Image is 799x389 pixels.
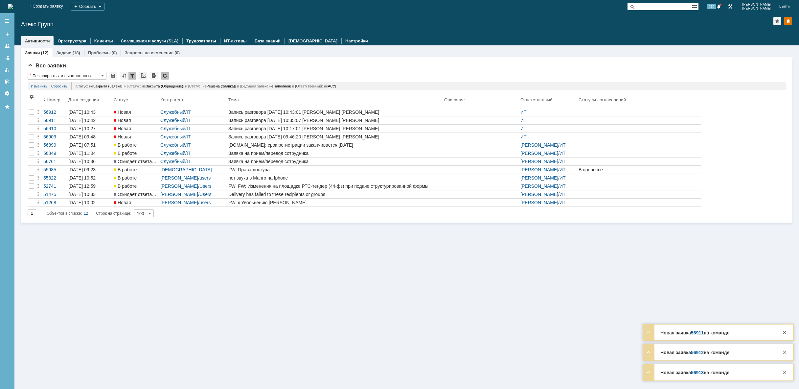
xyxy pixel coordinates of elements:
a: IT [187,126,191,131]
div: Фильтрация... [128,72,136,80]
a: Заявки на командах [2,41,12,51]
div: [DOMAIN_NAME]: срок регистрации заканчивается [DATE] [228,142,442,148]
div: Заявка на прием/перевод сотрудника [228,151,442,156]
a: [DATE] 10:43 [67,108,112,116]
th: Контрагент [159,93,227,108]
div: Действия [35,159,41,164]
a: 52741 [42,182,67,190]
div: [DATE] 10:27 [68,126,96,131]
div: / [520,183,576,189]
div: Действия [35,183,41,189]
div: [DATE] 10:42 [68,118,96,123]
a: Запись разговора [DATE] 10:17:01 [PERSON_NAME] [PERSON_NAME] [227,125,443,133]
a: Задачи [57,50,72,55]
div: [DATE] 07:51 [68,142,96,148]
a: [DATE] 10:33 [67,190,112,198]
div: (0) [112,50,117,55]
strong: Новая заявка на команде [660,330,729,335]
div: 56909 [43,134,66,139]
div: / [520,200,576,205]
a: IT [187,118,191,123]
a: 51475 [42,190,67,198]
a: ИТ [559,151,566,156]
div: [DATE] 10:43 [68,109,96,115]
span: Настройки [29,94,34,99]
a: 56912 [42,108,67,116]
a: IT [187,134,191,139]
a: [PERSON_NAME] [520,175,558,181]
a: Запись разговора [DATE] 09:46:20 [PERSON_NAME] [PERSON_NAME] [227,133,443,141]
div: В процессе [579,167,700,172]
a: Служебный [160,126,185,131]
a: ИТ [559,192,566,197]
a: [PERSON_NAME] [160,175,198,181]
a: Проблемы [88,50,111,55]
a: Новая [112,116,159,124]
div: Изменить домашнюю страницу [784,17,792,25]
th: Тема [227,93,443,108]
a: 51268 [42,199,67,207]
a: Сбросить [51,82,67,90]
a: Новая [112,199,159,207]
a: [DOMAIN_NAME]: срок регистрации заканчивается [DATE] [227,141,443,149]
div: Действия [35,192,41,197]
div: 56899 [43,142,66,148]
a: FW: к Увольнению [PERSON_NAME] [227,199,443,207]
a: Изменить [31,82,47,90]
strong: Новая заявка на команде [660,350,729,355]
div: Настройки списка отличаются от сохраненных в виде [29,73,31,77]
a: IT [187,142,191,148]
a: Служебный [160,118,185,123]
a: ИТ [520,118,527,123]
a: В работе [112,166,159,174]
div: [DATE] 10:33 [68,192,96,197]
i: Строк на странице: [47,209,131,217]
a: ИТ [559,200,566,205]
div: / [160,175,226,181]
div: Описание [444,97,465,102]
div: Контрагент [160,97,185,102]
div: / [160,142,226,148]
a: Заявка на прием/перевод сотрудника [227,158,443,165]
a: Заявка на прием/перевод сотрудника [227,149,443,157]
div: / [520,142,576,148]
a: ИТ [559,159,566,164]
div: 51475 [43,192,66,197]
a: [PERSON_NAME] [520,142,558,148]
a: 56911 [42,116,67,124]
a: [DATE] 09:48 [67,133,112,141]
div: Запись разговора [DATE] 09:46:20 [PERSON_NAME] [PERSON_NAME] [228,134,442,139]
a: Новая [112,125,159,133]
span: Все заявки [28,62,66,69]
div: Статус [114,97,128,102]
a: ИТ [520,109,527,115]
div: FW: FW: Изменения на площадке РТС-тендер (44-фз) при подаче структурированной формы заявки [228,183,442,189]
a: [PERSON_NAME] [520,200,558,205]
a: В работе [112,141,159,149]
a: Ожидает ответа контрагента [112,190,159,198]
a: Создать заявку [2,29,12,39]
div: Закрыть [781,328,788,336]
span: АСУ [328,84,335,88]
div: Закрыть [781,348,788,356]
div: / [520,159,576,164]
a: Новая [112,108,159,116]
a: Мои заявки [2,64,12,75]
div: Развернуть [645,328,652,336]
div: / [160,167,226,172]
div: Сортировка... [120,72,128,80]
th: Статус [112,93,159,108]
a: Заявки [25,50,40,55]
div: / [160,118,226,123]
a: В процессе [577,166,701,174]
div: [DATE] 09:23 [68,167,96,172]
div: Действия [35,118,41,123]
div: Запись разговора [DATE] 10:35:07 [PERSON_NAME] [PERSON_NAME] [228,118,442,123]
div: Действия [35,167,41,172]
th: Номер [42,93,67,108]
a: [PERSON_NAME] [520,151,558,156]
a: 56910 [42,125,67,133]
a: [PERSON_NAME] [160,192,198,197]
a: нет звука в Манго на Iphone [227,174,443,182]
div: / [520,192,576,197]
